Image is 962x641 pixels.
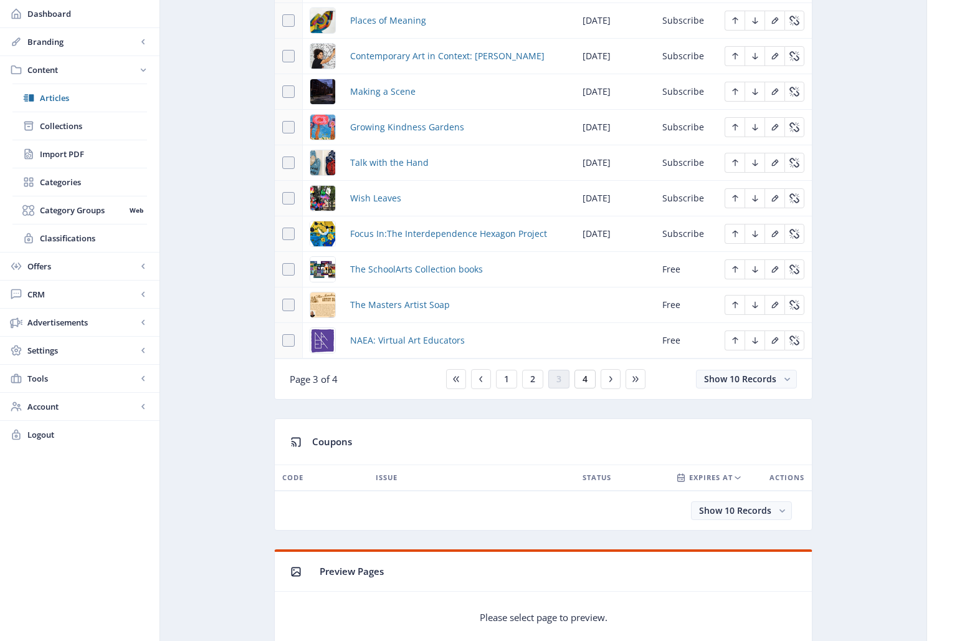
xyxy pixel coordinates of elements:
a: Edit page [784,120,804,132]
span: Content [27,64,137,76]
span: Collections [40,120,147,132]
td: Subscribe [655,181,717,216]
button: 4 [574,370,596,388]
td: [DATE] [575,216,655,252]
button: Show 10 Records [691,501,792,520]
span: The Masters Artist Soap [350,297,450,312]
td: [DATE] [575,39,655,74]
span: Dashboard [27,7,150,20]
a: Growing Kindness Gardens [350,120,464,135]
a: Edit page [784,14,804,26]
td: [DATE] [575,110,655,145]
td: Subscribe [655,110,717,145]
img: 207b47dc-a7b2-4feb-a6e0-baedb9f71bb9.png [310,221,335,246]
a: Collections [12,112,147,140]
td: Subscribe [655,3,717,39]
img: cdf0c352-48a8-4590-8915-1a33c69cdace.png [310,257,335,282]
a: Edit page [764,227,784,239]
a: Edit page [764,334,784,345]
a: The SchoolArts Collection books [350,262,483,277]
img: 4c7d6d62-174e-4500-b2cf-9bd559eb7ee0.png [310,150,335,175]
a: Edit page [784,85,804,97]
span: Tools [27,372,137,385]
span: 4 [583,374,588,384]
a: Edit page [784,298,804,310]
a: Focus In:The Interdependence Hexagon Project [350,226,547,241]
img: 15d29103-439a-43b6-9346-92bc353c484f.png [310,292,335,317]
a: Edit page [784,334,804,345]
a: Edit page [784,49,804,61]
span: NAEA: Virtual Art Educators [350,333,465,348]
a: Edit page [725,49,745,61]
a: Edit page [725,191,745,203]
a: Edit page [784,263,804,274]
a: Edit page [725,85,745,97]
a: Edit page [725,14,745,26]
span: Branding [27,36,137,48]
a: Making a Scene [350,84,416,99]
a: Places of Meaning [350,13,426,28]
a: Edit page [764,298,784,310]
span: 3 [556,374,561,384]
a: Edit page [745,334,764,345]
a: Edit page [764,191,784,203]
a: Articles [12,84,147,112]
button: 3 [548,370,569,388]
a: Import PDF [12,140,147,168]
td: Free [655,323,717,359]
a: Edit page [725,120,745,132]
span: Settings [27,344,137,357]
a: Edit page [764,49,784,61]
a: Wish Leaves [350,191,401,206]
td: [DATE] [575,74,655,110]
span: Page 3 of 4 [290,373,338,385]
span: Coupons [312,435,352,448]
button: 1 [496,370,517,388]
td: [DATE] [575,181,655,216]
a: Edit page [725,334,745,345]
img: 5a73384a-94b5-40c1-b364-e28da98fe42e.png [310,115,335,140]
span: 2 [530,374,535,384]
a: Edit page [745,227,764,239]
a: Edit page [745,85,764,97]
a: Edit page [784,191,804,203]
a: Edit page [725,298,745,310]
img: 7cad7699-3d39-4877-95c9-a88b93fa732b.png [310,8,335,33]
span: Logout [27,428,150,441]
a: Edit page [745,298,764,310]
a: Edit page [745,156,764,168]
a: Edit page [745,263,764,274]
a: Edit page [725,156,745,168]
span: Actions [769,470,804,485]
span: CRM [27,288,137,301]
img: 677edc1d-f659-4490-9a7e-58a688947a67.png [310,186,335,211]
td: [DATE] [575,145,655,181]
nb-badge: Web [125,204,147,216]
a: Contemporary Art in Context: [PERSON_NAME] [350,49,545,64]
td: [DATE] [575,3,655,39]
a: Talk with the Hand [350,155,429,170]
td: Subscribe [655,74,717,110]
a: Edit page [764,14,784,26]
span: STATUS [583,470,611,485]
span: Show 10 Records [699,504,771,516]
td: Free [655,287,717,323]
a: Edit page [745,49,764,61]
a: Edit page [784,156,804,168]
a: Edit page [764,120,784,132]
a: Edit page [764,156,784,168]
a: Category GroupsWeb [12,196,147,224]
span: Articles [40,92,147,104]
a: Categories [12,168,147,196]
a: Edit page [745,191,764,203]
span: Show 10 Records [704,373,776,385]
span: Offers [27,260,137,272]
a: Edit page [745,120,764,132]
a: Edit page [725,227,745,239]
